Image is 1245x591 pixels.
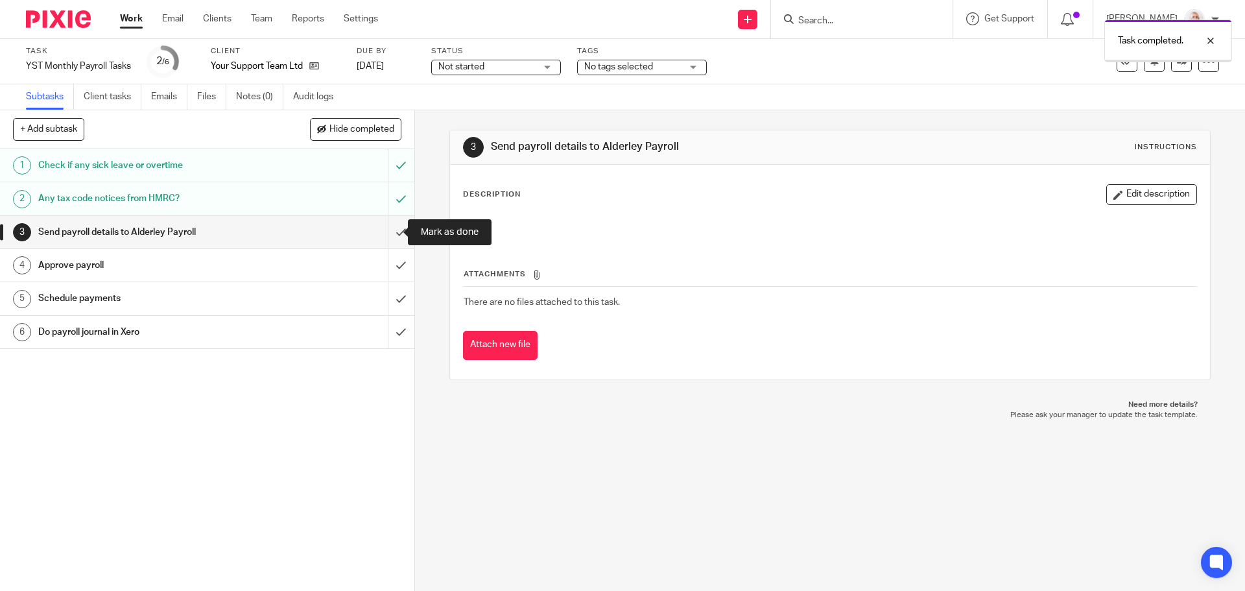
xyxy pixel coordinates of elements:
[463,137,484,158] div: 3
[329,125,394,135] span: Hide completed
[13,223,31,241] div: 3
[162,12,184,25] a: Email
[211,60,303,73] p: Your Support Team Ltd
[13,256,31,274] div: 4
[1118,34,1183,47] p: Task completed.
[357,62,384,71] span: [DATE]
[13,118,84,140] button: + Add subtask
[251,12,272,25] a: Team
[38,156,263,175] h1: Check if any sick leave or overtime
[151,84,187,110] a: Emails
[464,271,526,278] span: Attachments
[344,12,378,25] a: Settings
[26,10,91,28] img: Pixie
[38,223,263,242] h1: Send payroll details to Alderley Payroll
[462,400,1197,410] p: Need more details?
[38,289,263,308] h1: Schedule payments
[38,322,263,342] h1: Do payroll journal in Xero
[463,331,538,360] button: Attach new file
[197,84,226,110] a: Files
[464,298,620,307] span: There are no files attached to this task.
[84,84,141,110] a: Client tasks
[26,60,131,73] div: YST Monthly Payroll Tasks
[1106,184,1197,205] button: Edit description
[26,84,74,110] a: Subtasks
[13,156,31,175] div: 1
[13,190,31,208] div: 2
[211,46,340,56] label: Client
[1184,9,1205,30] img: Low%20Res%20-%20Your%20Support%20Team%20-5.jpg
[203,12,231,25] a: Clients
[293,84,343,110] a: Audit logs
[38,189,263,208] h1: Any tax code notices from HMRC?
[13,323,31,341] div: 6
[577,46,707,56] label: Tags
[463,189,521,200] p: Description
[120,12,143,25] a: Work
[584,62,653,71] span: No tags selected
[491,140,858,154] h1: Send payroll details to Alderley Payroll
[438,62,484,71] span: Not started
[357,46,415,56] label: Due by
[38,256,263,275] h1: Approve payroll
[1135,142,1197,152] div: Instructions
[13,290,31,308] div: 5
[292,12,324,25] a: Reports
[236,84,283,110] a: Notes (0)
[431,46,561,56] label: Status
[162,58,169,66] small: /6
[156,54,169,69] div: 2
[26,46,131,56] label: Task
[462,410,1197,420] p: Please ask your manager to update the task template.
[310,118,401,140] button: Hide completed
